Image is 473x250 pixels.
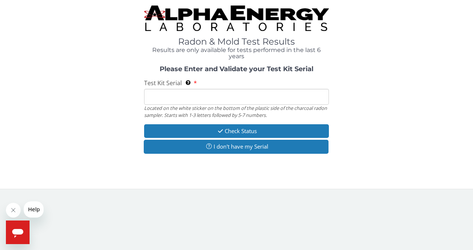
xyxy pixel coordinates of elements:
[144,124,329,138] button: Check Status
[144,79,182,87] span: Test Kit Serial
[24,201,44,218] iframe: Message from company
[144,105,329,118] div: Located on the white sticker on the bottom of the plastic side of the charcoal radon sampler. Sta...
[6,203,21,218] iframe: Close message
[160,65,313,73] strong: Please Enter and Validate your Test Kit Serial
[144,47,329,60] h4: Results are only available for tests performed in the last 6 years
[144,6,329,31] img: TightCrop.jpg
[144,140,329,153] button: I don't have my Serial
[6,221,30,244] iframe: Button to launch messaging window
[144,37,329,46] h1: Radon & Mold Test Results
